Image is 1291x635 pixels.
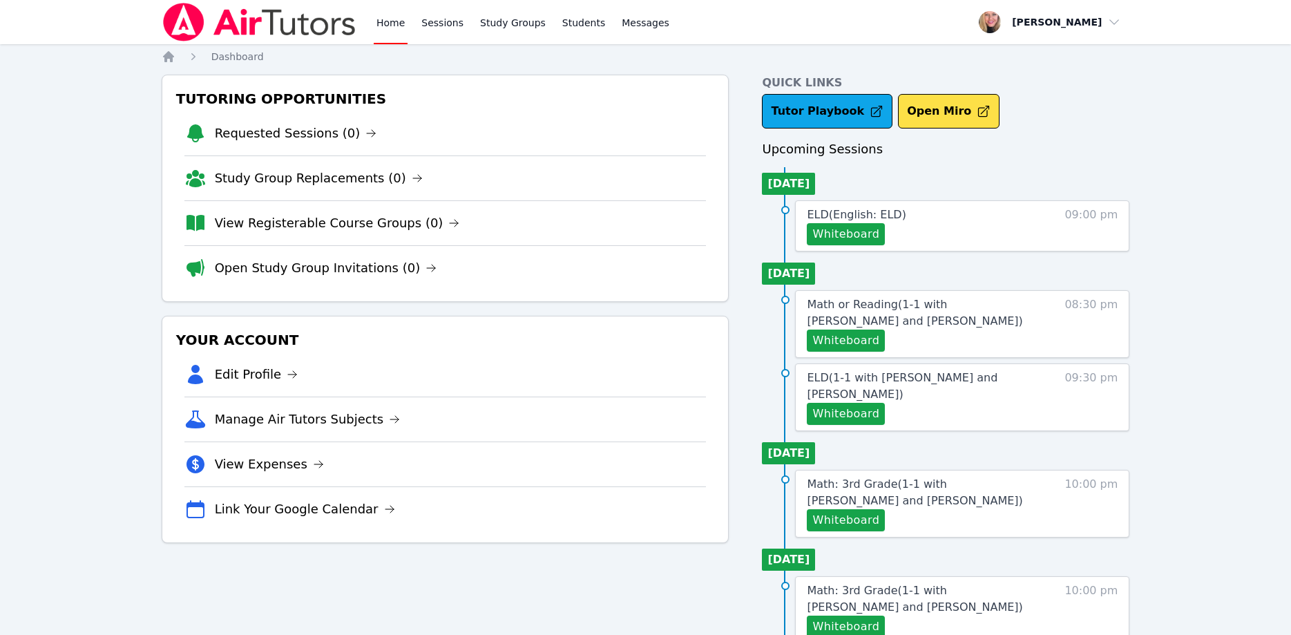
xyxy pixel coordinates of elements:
a: Dashboard [211,50,264,64]
button: Whiteboard [807,330,885,352]
a: Tutor Playbook [762,94,892,129]
img: Air Tutors [162,3,357,41]
button: Open Miro [898,94,1000,129]
a: View Expenses [215,455,324,474]
h3: Tutoring Opportunities [173,86,718,111]
span: Math or Reading ( 1-1 with [PERSON_NAME] and [PERSON_NAME] ) [807,298,1022,328]
h3: Upcoming Sessions [762,140,1129,159]
span: Messages [622,16,669,30]
span: 08:30 pm [1064,296,1118,352]
h4: Quick Links [762,75,1129,91]
span: ELD ( English: ELD ) [807,208,906,221]
a: Manage Air Tutors Subjects [215,410,401,429]
button: Whiteboard [807,509,885,531]
a: Requested Sessions (0) [215,124,377,143]
li: [DATE] [762,173,815,195]
a: Link Your Google Calendar [215,500,395,519]
span: 09:30 pm [1064,370,1118,425]
a: ELD(English: ELD) [807,207,906,223]
span: Math: 3rd Grade ( 1-1 with [PERSON_NAME] and [PERSON_NAME] ) [807,477,1022,507]
a: Math: 3rd Grade(1-1 with [PERSON_NAME] and [PERSON_NAME]) [807,582,1040,616]
a: Open Study Group Invitations (0) [215,258,437,278]
span: ELD ( 1-1 with [PERSON_NAME] and [PERSON_NAME] ) [807,371,997,401]
a: Edit Profile [215,365,298,384]
button: Whiteboard [807,223,885,245]
span: Dashboard [211,51,264,62]
li: [DATE] [762,549,815,571]
a: Math: 3rd Grade(1-1 with [PERSON_NAME] and [PERSON_NAME]) [807,476,1040,509]
a: Math or Reading(1-1 with [PERSON_NAME] and [PERSON_NAME]) [807,296,1040,330]
span: 10:00 pm [1064,476,1118,531]
span: Math: 3rd Grade ( 1-1 with [PERSON_NAME] and [PERSON_NAME] ) [807,584,1022,614]
button: Whiteboard [807,403,885,425]
a: View Registerable Course Groups (0) [215,214,460,233]
nav: Breadcrumb [162,50,1130,64]
li: [DATE] [762,442,815,464]
a: Study Group Replacements (0) [215,169,423,188]
h3: Your Account [173,328,718,352]
li: [DATE] [762,263,815,285]
a: ELD(1-1 with [PERSON_NAME] and [PERSON_NAME]) [807,370,1040,403]
span: 09:00 pm [1064,207,1118,245]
